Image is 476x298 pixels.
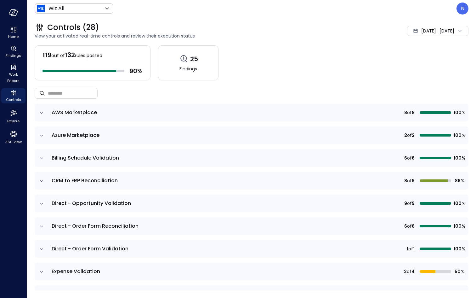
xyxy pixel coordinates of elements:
[129,67,143,75] span: 90 %
[52,177,118,184] span: CRM to ERP Reconciliation
[407,177,412,184] span: of
[412,132,415,139] span: 2
[38,155,45,161] button: expand row
[37,5,45,12] img: Icon
[38,246,45,252] button: expand row
[404,268,407,275] span: 2
[38,178,45,184] button: expand row
[7,118,20,124] span: Explore
[4,71,23,84] span: Work Papers
[407,223,412,230] span: of
[65,50,75,59] span: 132
[52,200,131,207] span: Direct - Opportunity Validation
[35,32,314,39] span: View your activated real-time controls and review their execution status
[6,52,21,59] span: Findings
[52,222,139,230] span: Direct - Order Form Reconciliation
[158,45,218,80] a: 25Findings
[38,269,45,275] button: expand row
[38,201,45,207] button: expand row
[413,245,415,252] span: 1
[179,65,197,72] span: Findings
[454,245,465,252] span: 100%
[47,22,99,32] span: Controls (28)
[412,109,415,116] span: 8
[454,109,465,116] span: 100%
[404,132,407,139] span: 2
[407,109,412,116] span: of
[51,52,65,59] span: out of
[1,63,25,85] div: Work Papers
[5,139,22,145] span: 360 View
[8,33,19,40] span: Home
[404,223,407,230] span: 6
[6,96,21,103] span: Controls
[407,132,412,139] span: of
[411,268,415,275] span: 4
[404,177,407,184] span: 8
[412,177,415,184] span: 9
[404,109,407,116] span: 8
[52,154,119,161] span: Billing Schedule Validation
[412,155,415,161] span: 6
[1,129,25,146] div: 360 View
[48,5,64,12] p: Wiz All
[407,200,412,207] span: of
[461,5,464,12] p: N
[1,44,25,59] div: Findings
[1,25,25,40] div: Home
[42,50,51,59] span: 119
[38,110,45,116] button: expand row
[454,177,465,184] span: 89%
[407,155,412,161] span: of
[190,55,198,63] span: 25
[52,245,128,252] span: Direct - Order Form Validation
[454,268,465,275] span: 50%
[38,132,45,139] button: expand row
[1,88,25,103] div: Controls
[421,27,436,34] span: [DATE]
[407,245,408,252] span: 1
[52,109,97,116] span: AWS Marketplace
[1,107,25,125] div: Explore
[454,200,465,207] span: 100%
[52,131,99,139] span: Azure Marketplace
[454,223,465,230] span: 100%
[412,223,415,230] span: 6
[404,155,407,161] span: 6
[38,223,45,230] button: expand row
[412,200,415,207] span: 9
[407,268,411,275] span: of
[404,200,407,207] span: 9
[456,3,468,15] div: Noy Vadai
[454,155,465,161] span: 100%
[75,52,102,59] span: rules passed
[454,132,465,139] span: 100%
[52,268,100,275] span: Expense Validation
[408,245,413,252] span: of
